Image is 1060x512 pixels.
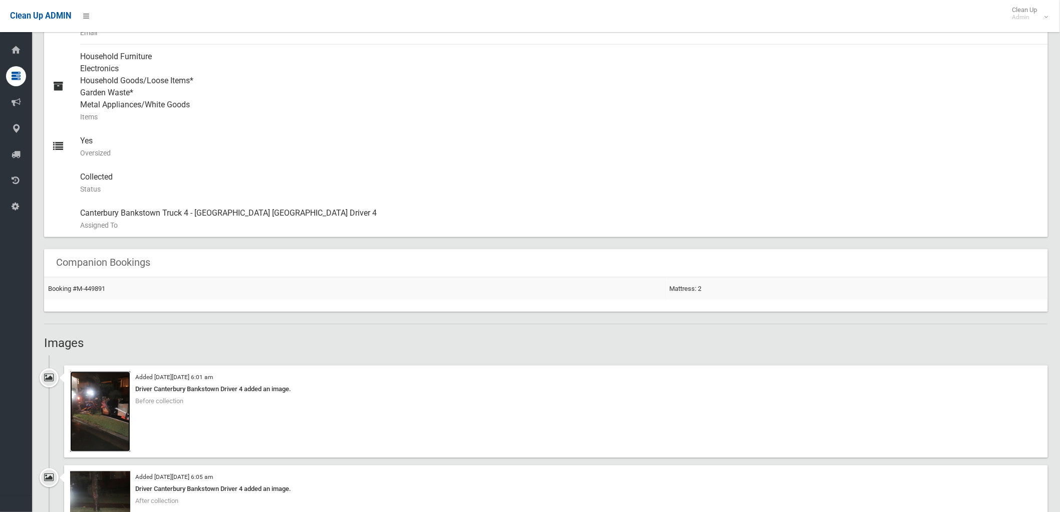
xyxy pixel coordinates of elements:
[135,497,178,505] span: After collection
[80,45,1040,129] div: Household Furniture Electronics Household Goods/Loose Items* Garden Waste* Metal Appliances/White...
[80,27,1040,39] small: Email
[1012,14,1037,21] small: Admin
[44,253,162,272] header: Companion Bookings
[80,201,1040,237] div: Canterbury Bankstown Truck 4 - [GEOGRAPHIC_DATA] [GEOGRAPHIC_DATA] Driver 4
[70,372,130,452] img: 2025-03-3106.00.338678489013051166244.jpg
[80,111,1040,123] small: Items
[70,483,1042,495] div: Driver Canterbury Bankstown Driver 4 added an image.
[80,147,1040,159] small: Oversized
[44,336,1048,350] h2: Images
[135,398,183,405] span: Before collection
[666,277,1048,300] td: Mattress: 2
[10,11,71,21] span: Clean Up ADMIN
[80,219,1040,231] small: Assigned To
[80,165,1040,201] div: Collected
[135,474,213,481] small: Added [DATE][DATE] 6:05 am
[80,183,1040,195] small: Status
[48,285,105,292] a: Booking #M-449891
[1007,6,1047,21] span: Clean Up
[70,384,1042,396] div: Driver Canterbury Bankstown Driver 4 added an image.
[135,374,213,381] small: Added [DATE][DATE] 6:01 am
[80,129,1040,165] div: Yes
